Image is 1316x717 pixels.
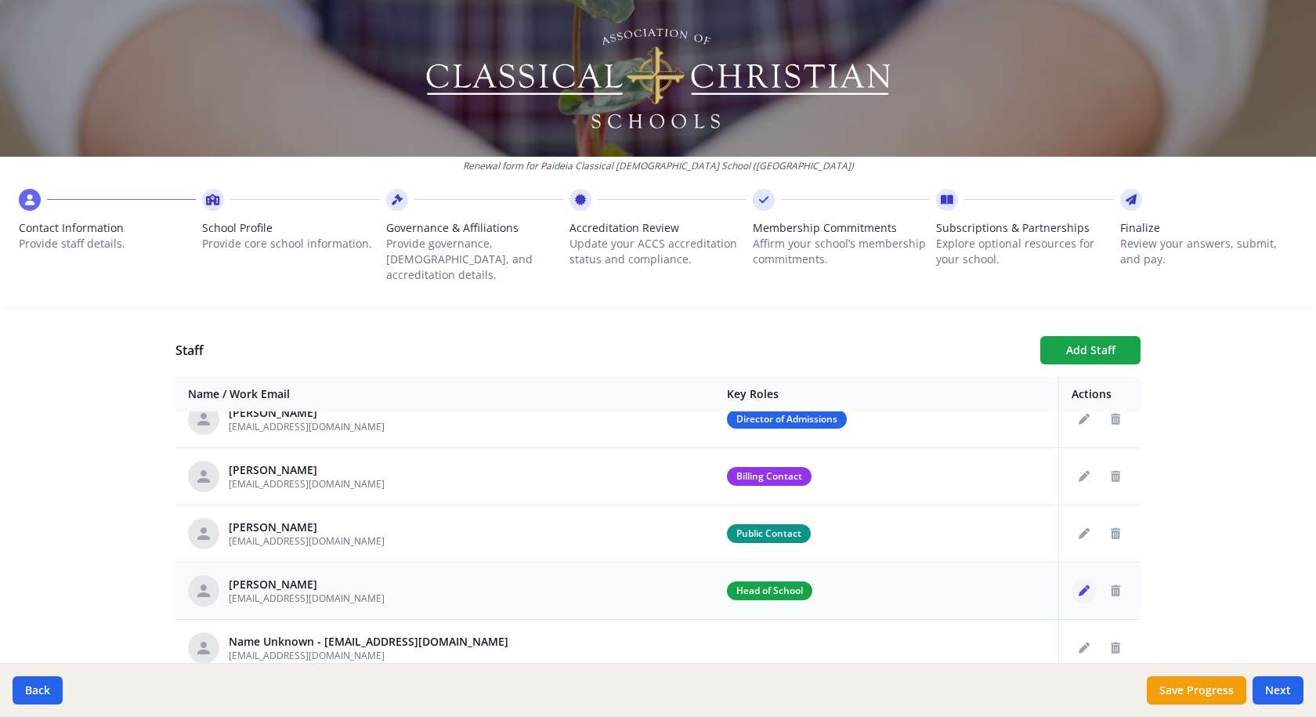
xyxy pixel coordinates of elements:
span: Director of Admissions [727,410,847,429]
span: Membership Commitments [753,220,930,236]
span: Accreditation Review [569,220,747,236]
p: Explore optional resources for your school. [936,236,1113,267]
p: Provide core school information. [202,236,379,252]
th: Actions [1059,377,1141,412]
span: [EMAIL_ADDRESS][DOMAIN_NAME] [229,592,385,605]
span: School Profile [202,220,379,236]
button: Delete staff [1103,407,1128,432]
button: Delete staff [1103,521,1128,546]
span: Governance & Affiliations [386,220,563,236]
span: Subscriptions & Partnerships [936,220,1113,236]
th: Name / Work Email [175,377,714,412]
button: Edit staff [1072,521,1097,546]
button: Edit staff [1072,578,1097,603]
p: Review your answers, submit, and pay. [1120,236,1297,267]
span: [EMAIL_ADDRESS][DOMAIN_NAME] [229,477,385,491]
span: Head of School [727,581,812,600]
p: Provide staff details. [19,236,196,252]
div: [PERSON_NAME] [229,462,385,478]
button: Edit staff [1072,464,1097,489]
span: Public Contact [727,524,811,543]
p: Update your ACCS accreditation status and compliance. [569,236,747,267]
button: Delete staff [1103,464,1128,489]
div: Name Unknown - [EMAIL_ADDRESS][DOMAIN_NAME] [229,634,508,650]
img: Logo [424,24,893,133]
div: [PERSON_NAME] [229,520,385,535]
button: Delete staff [1103,578,1128,603]
span: [EMAIL_ADDRESS][DOMAIN_NAME] [229,534,385,548]
button: Edit staff [1072,636,1097,661]
button: Save Progress [1147,676,1246,704]
button: Delete staff [1103,636,1128,661]
span: [EMAIL_ADDRESS][DOMAIN_NAME] [229,649,385,662]
button: Next [1253,676,1303,704]
h1: Staff [175,341,1028,360]
th: Key Roles [714,377,1058,412]
p: Provide governance, [DEMOGRAPHIC_DATA], and accreditation details. [386,236,563,283]
button: Edit staff [1072,407,1097,432]
span: Finalize [1120,220,1297,236]
span: Contact Information [19,220,196,236]
div: [PERSON_NAME] [229,405,385,421]
span: Billing Contact [727,467,812,486]
button: Add Staff [1040,336,1141,364]
p: Affirm your school’s membership commitments. [753,236,930,267]
span: [EMAIL_ADDRESS][DOMAIN_NAME] [229,420,385,433]
button: Back [13,676,63,704]
div: [PERSON_NAME] [229,577,385,592]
